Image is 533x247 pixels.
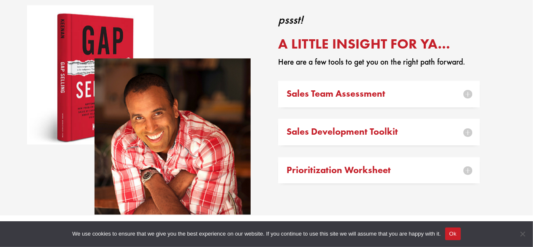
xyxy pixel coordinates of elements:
[278,55,479,69] p: Here are a few tools to get you on the right path forward.
[278,15,479,25] div: pssst!
[287,127,471,136] h5: Sales Development Toolkit
[72,230,441,238] span: We use cookies to ensure that we give you the best experience on our website. If you continue to ...
[27,5,154,144] img: gapselling-book-Keenan-Sales-Guy
[287,89,471,98] h5: Sales Team Assessment
[278,37,479,55] h3: A Little Insight For Ya…
[95,58,251,214] img: keenan-headshot
[518,230,527,238] span: No
[287,166,471,175] h5: Prioritization Worksheet
[445,228,461,240] button: Ok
